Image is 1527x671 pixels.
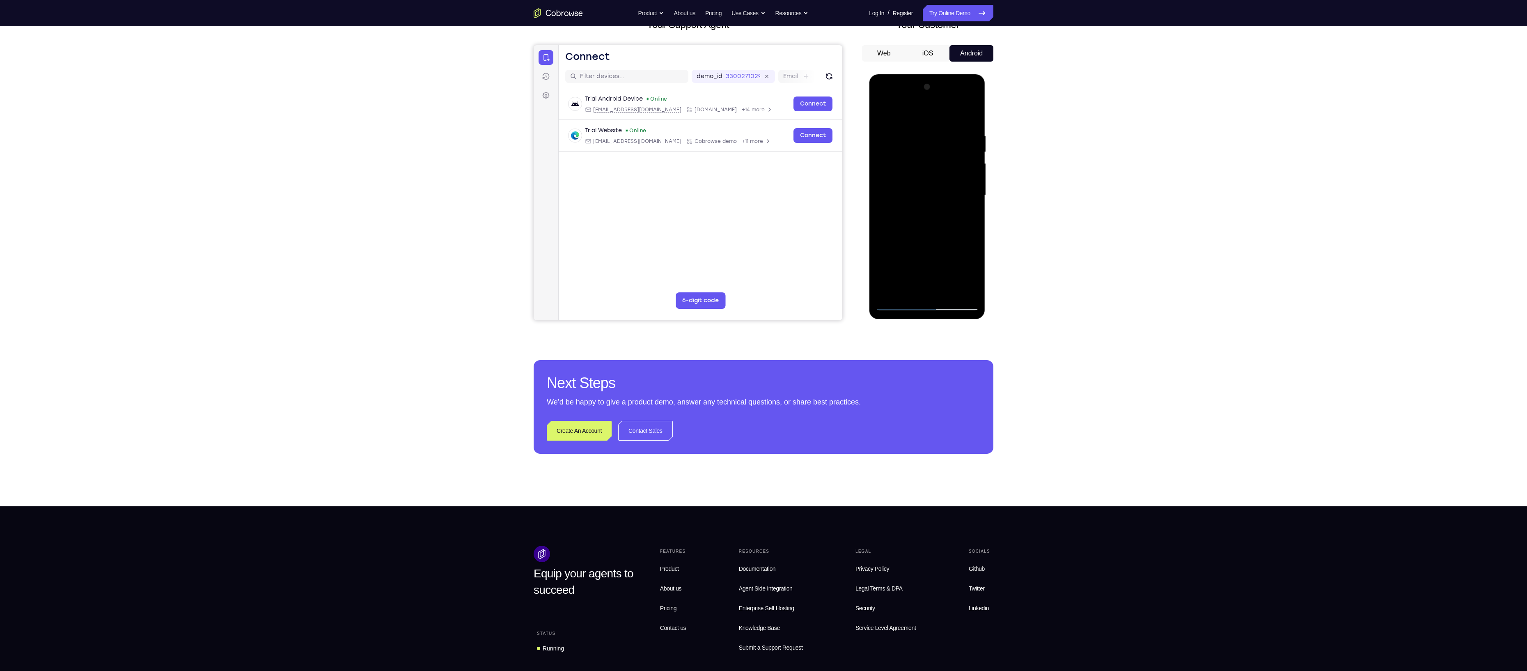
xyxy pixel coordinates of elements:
[855,585,903,592] span: Legal Terms & DPA
[736,580,806,597] a: Agent Side Integration
[852,546,919,557] div: Legal
[906,45,950,62] button: iOS
[775,5,809,21] button: Resources
[969,585,985,592] span: Twitter
[657,580,689,597] a: About us
[862,45,906,62] button: Web
[547,373,980,393] h2: Next Steps
[855,623,916,633] span: Service Level Agreement
[731,5,765,21] button: Use Cases
[869,5,884,21] a: Log In
[660,605,676,611] span: Pricing
[852,620,919,636] a: Service Level Agreement
[852,600,919,616] a: Security
[739,643,803,653] span: Submit a Support Request
[969,605,989,611] span: Linkedin
[965,546,993,557] div: Socials
[736,600,806,616] a: Enterprise Self Hosting
[739,584,803,593] span: Agent Side Integration
[949,45,993,62] button: Android
[660,585,681,592] span: About us
[638,5,664,21] button: Product
[736,546,806,557] div: Resources
[852,561,919,577] a: Privacy Policy
[543,644,564,653] div: Running
[739,625,780,631] span: Knowledge Base
[965,561,993,577] a: Github
[534,641,567,656] a: Running
[705,5,722,21] a: Pricing
[923,5,993,21] a: Try Online Demo
[534,628,559,639] div: Status
[660,625,686,631] span: Contact us
[660,565,679,572] span: Product
[739,565,776,572] span: Documentation
[657,546,689,557] div: Features
[739,603,803,613] span: Enterprise Self Hosting
[969,565,985,572] span: Github
[618,421,673,441] a: Contact Sales
[657,620,689,636] a: Contact us
[736,639,806,656] a: Submit a Support Request
[736,561,806,577] a: Documentation
[852,580,919,597] a: Legal Terms & DPA
[547,421,612,441] a: Create An Account
[547,396,980,408] p: We’d be happy to give a product demo, answer any technical questions, or share best practices.
[657,600,689,616] a: Pricing
[674,5,695,21] a: About us
[965,600,993,616] a: Linkedin
[534,8,583,18] a: Go to the home page
[657,561,689,577] a: Product
[893,5,913,21] a: Register
[855,605,875,611] span: Security
[736,620,806,636] a: Knowledge Base
[965,580,993,597] a: Twitter
[534,45,842,320] iframe: Agent
[887,8,889,18] span: /
[855,565,889,572] span: Privacy Policy
[534,567,633,596] span: Equip your agents to succeed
